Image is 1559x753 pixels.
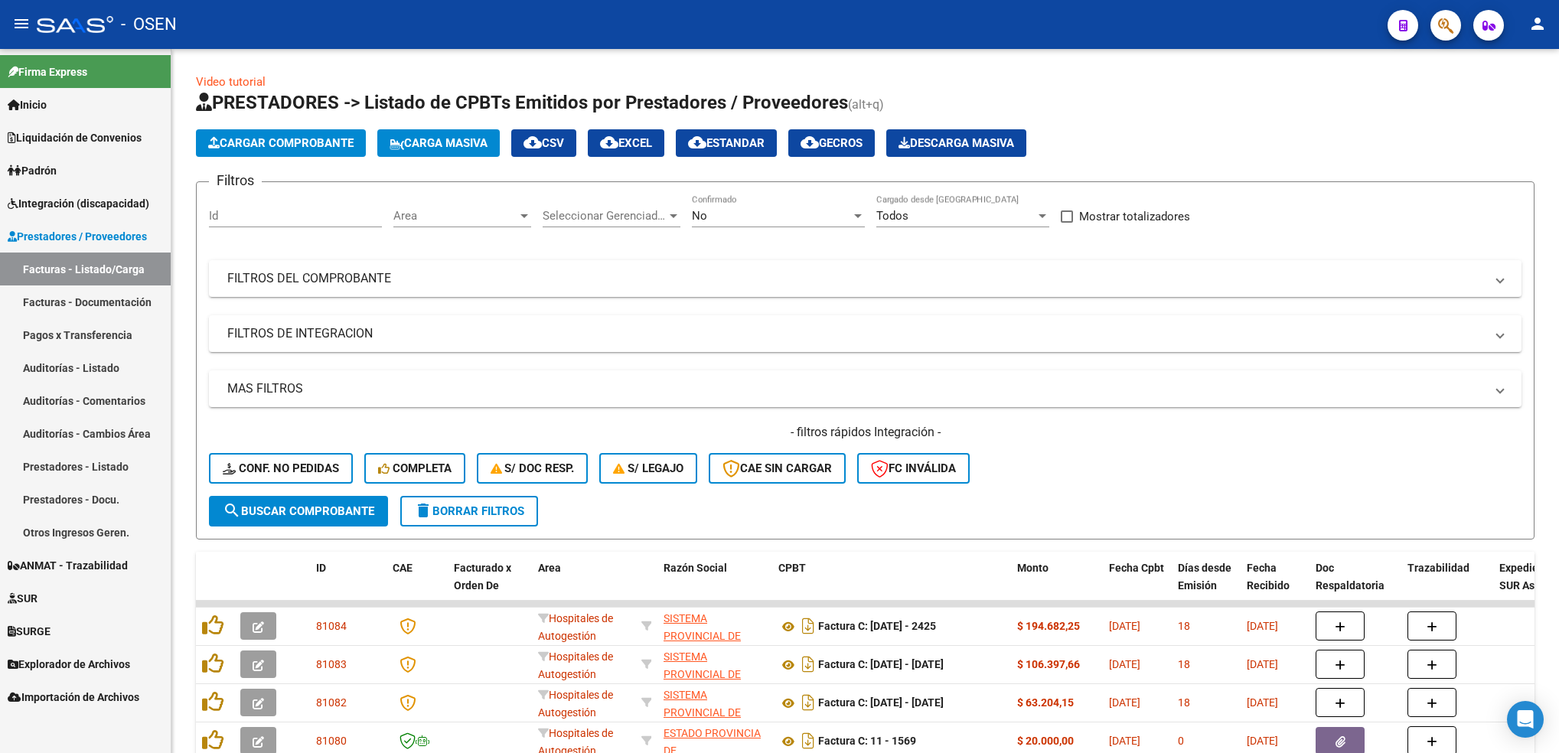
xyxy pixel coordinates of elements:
span: CAE SIN CARGAR [722,461,832,475]
datatable-header-cell: CPBT [772,552,1011,619]
span: Explorador de Archivos [8,656,130,673]
button: S/ Doc Resp. [477,453,589,484]
button: Conf. no pedidas [209,453,353,484]
span: No [692,209,707,223]
button: Completa [364,453,465,484]
mat-expansion-panel-header: FILTROS DEL COMPROBANTE [209,260,1521,297]
strong: Factura C: 11 - 1569 [818,735,916,748]
button: EXCEL [588,129,664,157]
span: Días desde Emisión [1178,562,1231,592]
div: 30691822849 [664,648,766,680]
span: EXCEL [600,136,652,150]
span: 18 [1178,696,1190,709]
span: Cargar Comprobante [208,136,354,150]
h3: Filtros [209,170,262,191]
button: CSV [511,129,576,157]
span: S/ Doc Resp. [491,461,575,475]
div: Open Intercom Messenger [1507,701,1544,738]
span: - OSEN [121,8,177,41]
span: Firma Express [8,64,87,80]
span: [DATE] [1247,735,1278,747]
span: PRESTADORES -> Listado de CPBTs Emitidos por Prestadores / Proveedores [196,92,848,113]
button: Carga Masiva [377,129,500,157]
datatable-header-cell: Razón Social [657,552,772,619]
span: Importación de Archivos [8,689,139,706]
mat-panel-title: MAS FILTROS [227,380,1485,397]
span: 81083 [316,658,347,670]
datatable-header-cell: Facturado x Orden De [448,552,532,619]
app-download-masive: Descarga masiva de comprobantes (adjuntos) [886,129,1026,157]
i: Descargar documento [798,652,818,676]
button: Borrar Filtros [400,496,538,526]
mat-panel-title: FILTROS DEL COMPROBANTE [227,270,1485,287]
span: [DATE] [1109,620,1140,632]
button: CAE SIN CARGAR [709,453,846,484]
span: [DATE] [1247,696,1278,709]
span: [DATE] [1247,620,1278,632]
datatable-header-cell: Area [532,552,635,619]
span: Integración (discapacidad) [8,195,149,212]
span: S/ legajo [613,461,683,475]
span: 81082 [316,696,347,709]
mat-icon: cloud_download [801,133,819,152]
span: 81080 [316,735,347,747]
mat-icon: cloud_download [523,133,542,152]
div: 30691822849 [664,610,766,642]
i: Descargar documento [798,690,818,715]
span: [DATE] [1109,696,1140,709]
button: FC Inválida [857,453,970,484]
datatable-header-cell: Fecha Cpbt [1103,552,1172,619]
mat-icon: cloud_download [600,133,618,152]
span: Monto [1017,562,1049,574]
span: Razón Social [664,562,727,574]
span: CAE [393,562,413,574]
span: SUR [8,590,38,607]
span: Carga Masiva [390,136,488,150]
datatable-header-cell: CAE [386,552,448,619]
a: Video tutorial [196,75,266,89]
span: SURGE [8,623,51,640]
span: Seleccionar Gerenciador [543,209,667,223]
mat-icon: search [223,501,241,520]
span: Gecros [801,136,863,150]
span: 18 [1178,658,1190,670]
mat-icon: menu [12,15,31,33]
strong: $ 20.000,00 [1017,735,1074,747]
strong: $ 106.397,66 [1017,658,1080,670]
strong: Factura C: [DATE] - [DATE] [818,659,944,671]
mat-icon: delete [414,501,432,520]
span: Hospitales de Autogestión [538,689,613,719]
span: Trazabilidad [1407,562,1469,574]
span: SISTEMA PROVINCIAL DE SALUD [664,689,741,736]
i: Descargar documento [798,614,818,638]
strong: Factura C: [DATE] - 2425 [818,621,936,633]
span: ID [316,562,326,574]
span: Fecha Cpbt [1109,562,1164,574]
span: Fecha Recibido [1247,562,1290,592]
span: Liquidación de Convenios [8,129,142,146]
strong: Factura C: [DATE] - [DATE] [818,697,944,709]
span: Buscar Comprobante [223,504,374,518]
h4: - filtros rápidos Integración - [209,424,1521,441]
span: [DATE] [1109,658,1140,670]
span: Hospitales de Autogestión [538,612,613,642]
span: 18 [1178,620,1190,632]
datatable-header-cell: Días desde Emisión [1172,552,1241,619]
mat-icon: person [1528,15,1547,33]
span: Hospitales de Autogestión [538,650,613,680]
span: Mostrar totalizadores [1079,207,1190,226]
span: [DATE] [1247,658,1278,670]
span: Doc Respaldatoria [1316,562,1385,592]
span: Inicio [8,96,47,113]
span: (alt+q) [848,97,884,112]
button: Gecros [788,129,875,157]
span: Todos [876,209,908,223]
span: Borrar Filtros [414,504,524,518]
span: 81084 [316,620,347,632]
datatable-header-cell: ID [310,552,386,619]
span: Area [393,209,517,223]
span: Completa [378,461,452,475]
span: FC Inválida [871,461,956,475]
datatable-header-cell: Fecha Recibido [1241,552,1309,619]
span: Prestadores / Proveedores [8,228,147,245]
